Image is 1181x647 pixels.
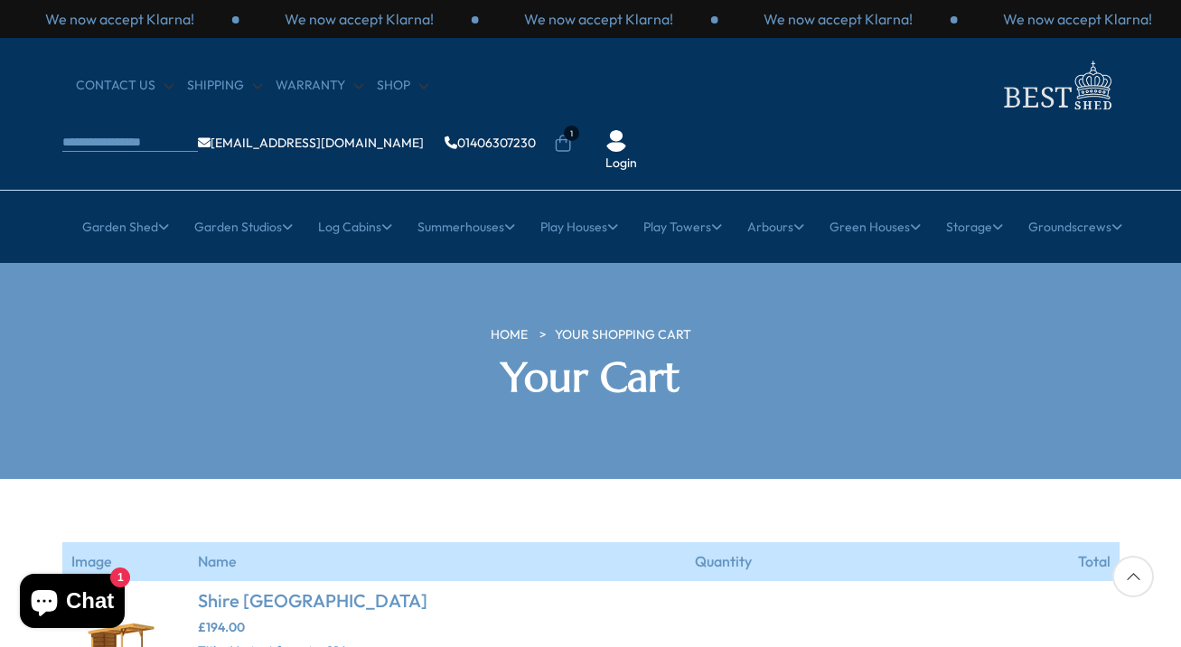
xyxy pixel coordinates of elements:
a: 1 [554,135,572,153]
th: Total [944,542,1119,581]
a: Login [605,155,637,173]
div: 1 / 3 [239,9,479,29]
h2: Your Cart [333,353,848,402]
a: Play Houses [540,204,618,249]
a: Groundscrews [1028,204,1122,249]
p: We now accept Klarna! [1003,9,1152,29]
a: Your Shopping Cart [555,326,691,344]
th: Image [62,542,189,581]
a: Warranty [276,77,363,95]
a: Arbours [747,204,804,249]
a: Garden Shed [82,204,169,249]
span: 1 [564,126,579,141]
a: HOME [491,326,528,344]
div: £194.00 [198,621,677,633]
img: User Icon [605,130,627,152]
th: Quantity [686,542,945,581]
a: Summerhouses [417,204,515,249]
p: We now accept Klarna! [764,9,913,29]
a: Garden Studios [194,204,293,249]
img: logo [993,56,1120,115]
a: [EMAIL_ADDRESS][DOMAIN_NAME] [198,136,424,149]
p: We now accept Klarna! [45,9,194,29]
a: Shop [377,77,428,95]
a: Log Cabins [318,204,392,249]
a: Shipping [187,77,262,95]
a: CONTACT US [76,77,173,95]
a: Green Houses [830,204,921,249]
p: We now accept Klarna! [524,9,673,29]
div: 3 / 3 [718,9,958,29]
a: 01406307230 [445,136,536,149]
div: 2 / 3 [479,9,718,29]
a: Play Towers [643,204,722,249]
p: We now accept Klarna! [285,9,434,29]
inbox-online-store-chat: Shopify online store chat [14,574,130,633]
th: Name [189,542,686,581]
a: Storage [946,204,1003,249]
a: Shire [GEOGRAPHIC_DATA] [198,590,427,612]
